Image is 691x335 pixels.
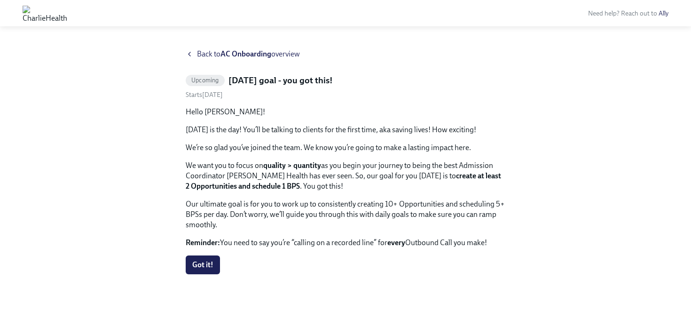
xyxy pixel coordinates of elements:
[186,125,505,135] p: [DATE] is the day! You’ll be talking to clients for the first time, aka saving lives! How exciting!
[659,9,668,17] a: Ally
[263,161,321,170] strong: quality > quantity
[186,160,505,191] p: We want you to focus on as you begin your journey to being the best Admission Coordinator [PERSON...
[186,238,505,248] p: You need to say you’re “calling on a recorded line” for Outbound Call you make!
[387,238,405,247] strong: every
[186,49,505,59] a: Back toAC Onboardingoverview
[23,6,67,21] img: CharlieHealth
[186,77,225,84] span: Upcoming
[228,74,333,87] h5: [DATE] goal - you got this!
[186,171,501,191] strong: create at least 2 Opportunities and schedule 1 BPS
[197,49,300,59] span: Back to overview
[186,143,505,153] p: We’re so glad you’ve joined the team. We know you’re going to make a lasting impact here.
[186,238,220,247] strong: Reminder:
[186,107,505,117] p: Hello [PERSON_NAME]!
[220,49,271,58] strong: AC Onboarding
[192,260,213,270] span: Got it!
[588,9,668,17] span: Need help? Reach out to
[186,199,505,230] p: Our ultimate goal is for you to work up to consistently creating 10+ Opportunities and scheduling...
[186,255,220,274] button: Got it!
[186,91,223,99] span: Thursday, September 4th 2025, 6:00 am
